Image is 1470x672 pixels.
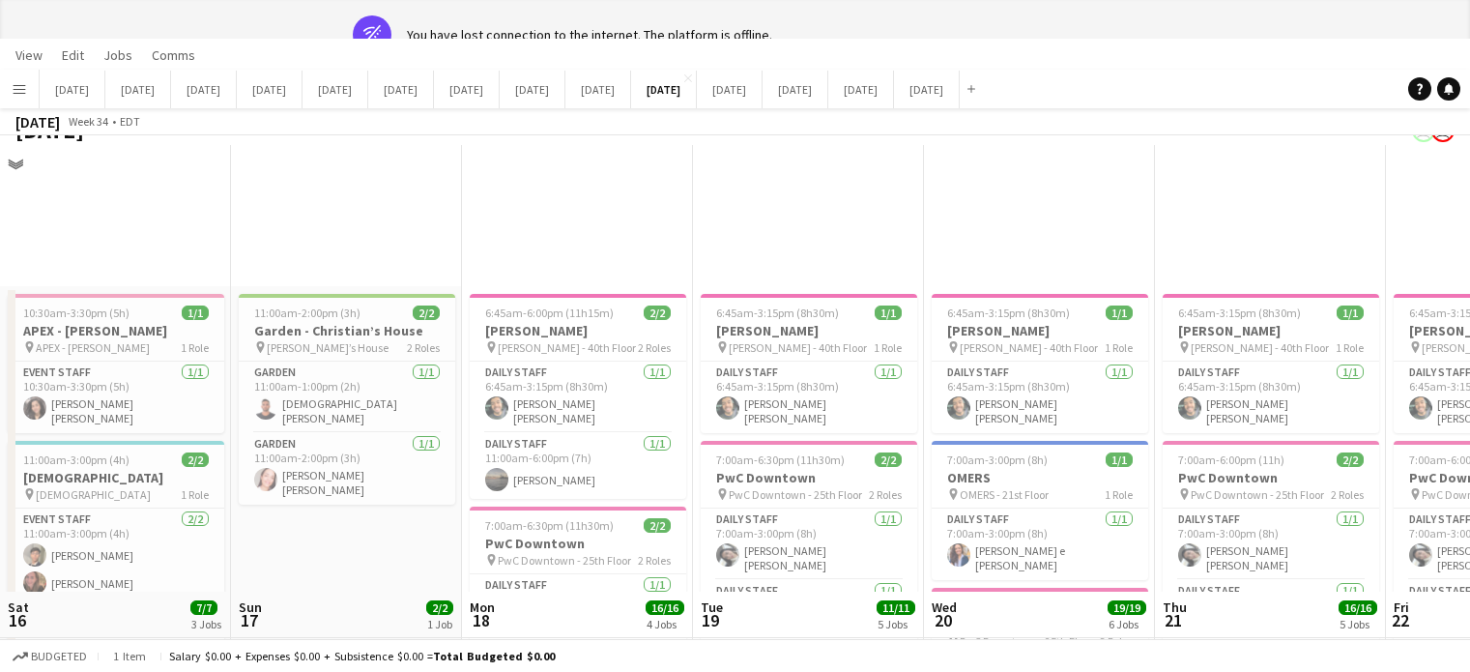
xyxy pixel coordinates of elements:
[237,71,303,108] button: [DATE]
[239,362,455,433] app-card-role: Garden1/111:00am-1:00pm (2h)[DEMOGRAPHIC_DATA][PERSON_NAME] [PERSON_NAME]
[1191,340,1329,355] span: [PERSON_NAME] - 40th Floor
[701,362,917,433] app-card-role: Daily Staff1/16:45am-3:15pm (8h30m)[PERSON_NAME] [PERSON_NAME]
[1109,617,1145,631] div: 6 Jobs
[932,599,957,616] span: Wed
[701,509,917,580] app-card-role: Daily Staff1/17:00am-3:00pm (8h)[PERSON_NAME] [PERSON_NAME]
[631,71,697,108] button: [DATE]
[947,453,1048,467] span: 7:00am-3:00pm (8h)
[5,609,29,631] span: 16
[8,469,224,486] h3: [DEMOGRAPHIC_DATA]
[1331,487,1364,502] span: 2 Roles
[1108,600,1146,615] span: 19/19
[1339,600,1377,615] span: 16/16
[181,340,209,355] span: 1 Role
[716,306,839,320] span: 6:45am-3:15pm (8h30m)
[470,599,495,616] span: Mon
[500,71,565,108] button: [DATE]
[8,362,224,433] app-card-role: Event Staff1/110:30am-3:30pm (5h)[PERSON_NAME] [PERSON_NAME]
[1105,340,1133,355] span: 1 Role
[15,46,43,64] span: View
[407,340,440,355] span: 2 Roles
[254,306,360,320] span: 11:00am-2:00pm (3h)
[434,71,500,108] button: [DATE]
[239,433,455,505] app-card-role: Garden1/111:00am-2:00pm (3h)[PERSON_NAME] [PERSON_NAME]
[1106,453,1133,467] span: 1/1
[874,340,902,355] span: 1 Role
[1163,469,1379,486] h3: PwC Downtown
[368,71,434,108] button: [DATE]
[1337,306,1364,320] span: 1/1
[1163,441,1379,646] div: 7:00am-6:00pm (11h)2/2PwC Downtown PwC Downtown - 25th Floor2 RolesDaily Staff1/17:00am-3:00pm (8...
[54,43,92,68] a: Edit
[932,441,1148,580] app-job-card: 7:00am-3:00pm (8h)1/1OMERS OMERS - 21st Floor1 RoleDaily Staff1/17:00am-3:00pm (8h)[PERSON_NAME] ...
[701,441,917,646] app-job-card: 7:00am-6:30pm (11h30m)2/2PwC Downtown PwC Downtown - 25th Floor2 RolesDaily Staff1/17:00am-3:00pm...
[8,599,29,616] span: Sat
[239,599,262,616] span: Sun
[426,600,453,615] span: 2/2
[267,340,389,355] span: [PERSON_NAME]’s House
[877,600,915,615] span: 11/11
[1340,617,1376,631] div: 5 Jobs
[413,306,440,320] span: 2/2
[644,518,671,533] span: 2/2
[40,71,105,108] button: [DATE]
[103,46,132,64] span: Jobs
[1178,306,1301,320] span: 6:45am-3:15pm (8h30m)
[960,340,1098,355] span: [PERSON_NAME] - 40th Floor
[485,306,614,320] span: 6:45am-6:00pm (11h15m)
[169,649,555,663] div: Salary $0.00 + Expenses $0.00 + Subsistence $0.00 =
[106,649,153,663] span: 1 item
[239,294,455,505] div: 11:00am-2:00pm (3h)2/2Garden - Christian’s House [PERSON_NAME]’s House2 RolesGarden1/111:00am-1:0...
[15,112,60,131] div: [DATE]
[470,433,686,499] app-card-role: Daily Staff1/111:00am-6:00pm (7h)[PERSON_NAME]
[1163,599,1187,616] span: Thu
[1178,453,1284,467] span: 7:00am-6:00pm (11h)
[8,441,224,602] app-job-card: 11:00am-3:00pm (4h)2/2[DEMOGRAPHIC_DATA] [DEMOGRAPHIC_DATA]1 RoleEvent Staff2/211:00am-3:00pm (4h...
[485,518,614,533] span: 7:00am-6:30pm (11h30m)
[1394,599,1409,616] span: Fri
[932,322,1148,339] h3: [PERSON_NAME]
[427,617,452,631] div: 1 Job
[8,43,50,68] a: View
[171,71,237,108] button: [DATE]
[181,487,209,502] span: 1 Role
[716,453,845,467] span: 7:00am-6:30pm (11h30m)
[929,609,957,631] span: 20
[236,609,262,631] span: 17
[36,487,151,502] span: [DEMOGRAPHIC_DATA]
[565,71,631,108] button: [DATE]
[8,509,224,602] app-card-role: Event Staff2/211:00am-3:00pm (4h)[PERSON_NAME][PERSON_NAME]
[8,294,224,433] app-job-card: 10:30am-3:30pm (5h)1/1APEX - [PERSON_NAME] APEX - [PERSON_NAME]1 RoleEvent Staff1/110:30am-3:30pm...
[960,487,1049,502] span: OMERS - 21st Floor
[470,294,686,499] app-job-card: 6:45am-6:00pm (11h15m)2/2[PERSON_NAME] [PERSON_NAME] - 40th Floor2 RolesDaily Staff1/16:45am-3:15...
[433,649,555,663] span: Total Budgeted $0.00
[947,306,1070,320] span: 6:45am-3:15pm (8h30m)
[729,340,867,355] span: [PERSON_NAME] - 40th Floor
[120,114,140,129] div: EDT
[303,71,368,108] button: [DATE]
[23,453,130,467] span: 11:00am-3:00pm (4h)
[646,600,684,615] span: 16/16
[1105,487,1133,502] span: 1 Role
[182,453,209,467] span: 2/2
[701,294,917,433] app-job-card: 6:45am-3:15pm (8h30m)1/1[PERSON_NAME] [PERSON_NAME] - 40th Floor1 RoleDaily Staff1/16:45am-3:15pm...
[729,487,862,502] span: PwC Downtown - 25th Floor
[498,553,631,568] span: PwC Downtown - 25th Floor
[239,322,455,339] h3: Garden - Christian’s House
[467,609,495,631] span: 18
[8,322,224,339] h3: APEX - [PERSON_NAME]
[932,294,1148,433] app-job-card: 6:45am-3:15pm (8h30m)1/1[PERSON_NAME] [PERSON_NAME] - 40th Floor1 RoleDaily Staff1/16:45am-3:15pm...
[875,306,902,320] span: 1/1
[191,617,221,631] div: 3 Jobs
[698,609,723,631] span: 19
[470,574,686,646] app-card-role: Daily Staff1/17:00am-3:00pm (8h)[PERSON_NAME] [PERSON_NAME]
[647,617,683,631] div: 4 Jobs
[894,71,960,108] button: [DATE]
